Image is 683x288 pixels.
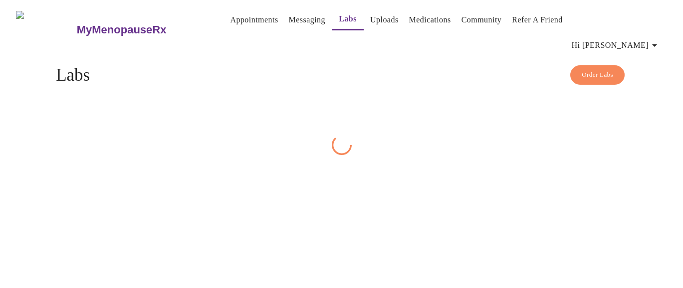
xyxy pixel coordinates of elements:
[570,65,625,85] button: Order Labs
[508,10,567,30] button: Refer a Friend
[512,13,563,27] a: Refer a Friend
[56,65,627,85] h4: Labs
[409,13,451,27] a: Medications
[405,10,455,30] button: Medications
[75,12,206,47] a: MyMenopauseRx
[461,13,502,27] a: Community
[457,10,506,30] button: Community
[568,35,665,55] button: Hi [PERSON_NAME]
[366,10,403,30] button: Uploads
[582,69,613,81] span: Order Labs
[339,12,357,26] a: Labs
[77,23,167,36] h3: MyMenopauseRx
[16,11,75,48] img: MyMenopauseRx Logo
[332,9,364,30] button: Labs
[289,13,325,27] a: Messaging
[572,38,661,52] span: Hi [PERSON_NAME]
[370,13,399,27] a: Uploads
[226,10,282,30] button: Appointments
[230,13,278,27] a: Appointments
[285,10,329,30] button: Messaging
